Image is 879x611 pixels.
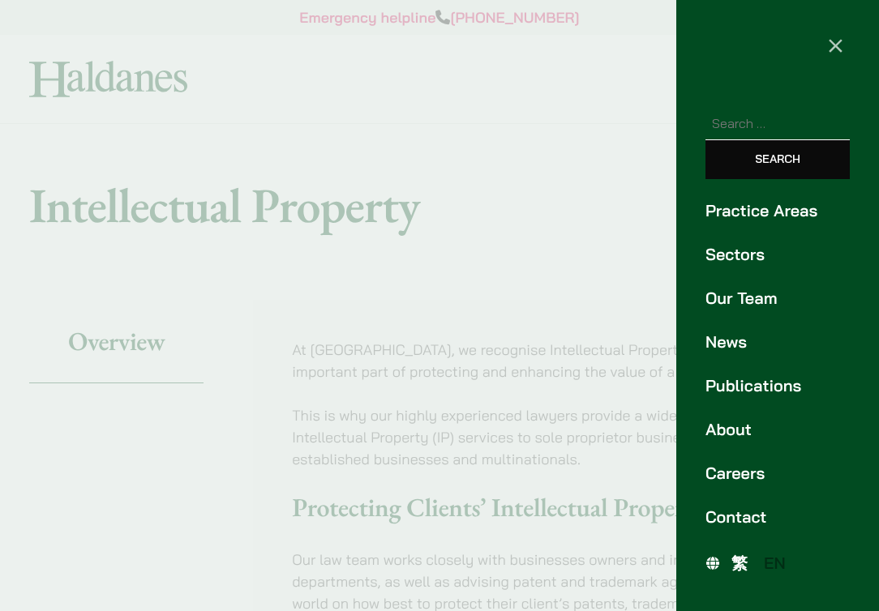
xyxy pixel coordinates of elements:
[705,505,850,529] a: Contact
[723,549,756,576] a: 繁
[705,140,850,179] input: Search
[705,242,850,267] a: Sectors
[731,553,748,573] span: 繁
[705,286,850,310] a: Our Team
[705,199,850,223] a: Practice Areas
[827,28,844,60] span: ×
[705,330,850,354] a: News
[756,549,794,576] a: EN
[705,417,850,442] a: About
[705,461,850,485] a: Careers
[764,553,786,573] span: EN
[705,107,850,140] input: Search for:
[705,374,850,398] a: Publications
